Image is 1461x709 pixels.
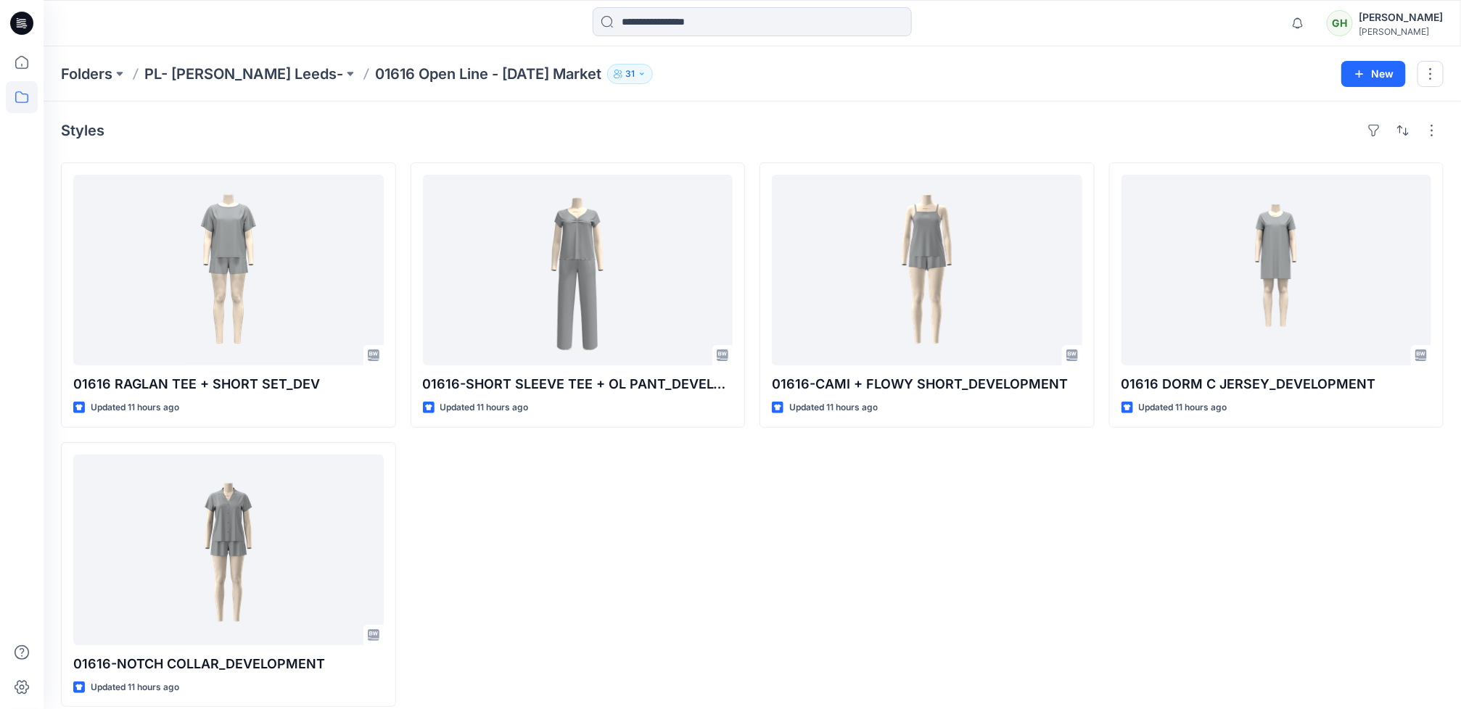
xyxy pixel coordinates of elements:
[61,122,104,139] h4: Styles
[1122,374,1432,394] p: 01616 DORM C JERSEY_DEVELOPMENT
[1327,10,1353,36] div: GH
[73,654,384,674] p: 01616-NOTCH COLLAR_DEVELOPMENT
[61,64,112,84] a: Folders
[73,374,384,394] p: 01616 RAGLAN TEE + SHORT SET_DEV
[73,175,384,365] a: 01616 RAGLAN TEE + SHORT SET_DEV
[1122,175,1432,365] a: 01616 DORM C JERSEY_DEVELOPMENT
[144,64,343,84] a: PL- [PERSON_NAME] Leeds-
[625,66,635,82] p: 31
[423,175,733,365] a: 01616-SHORT SLEEVE TEE + OL PANT_DEVELOPMENT
[772,374,1082,394] p: 01616-CAMI + FLOWY SHORT_DEVELOPMENT
[440,400,529,415] p: Updated 11 hours ago
[1359,26,1443,37] div: [PERSON_NAME]
[1139,400,1227,415] p: Updated 11 hours ago
[1359,9,1443,26] div: [PERSON_NAME]
[73,455,384,645] a: 01616-NOTCH COLLAR_DEVELOPMENT
[91,400,179,415] p: Updated 11 hours ago
[423,374,733,394] p: 01616-SHORT SLEEVE TEE + OL PANT_DEVELOPMENT
[607,64,653,84] button: 31
[789,400,878,415] p: Updated 11 hours ago
[91,680,179,695] p: Updated 11 hours ago
[1341,61,1406,87] button: New
[375,64,601,84] p: 01616 Open Line - [DATE] Market
[772,175,1082,365] a: 01616-CAMI + FLOWY SHORT_DEVELOPMENT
